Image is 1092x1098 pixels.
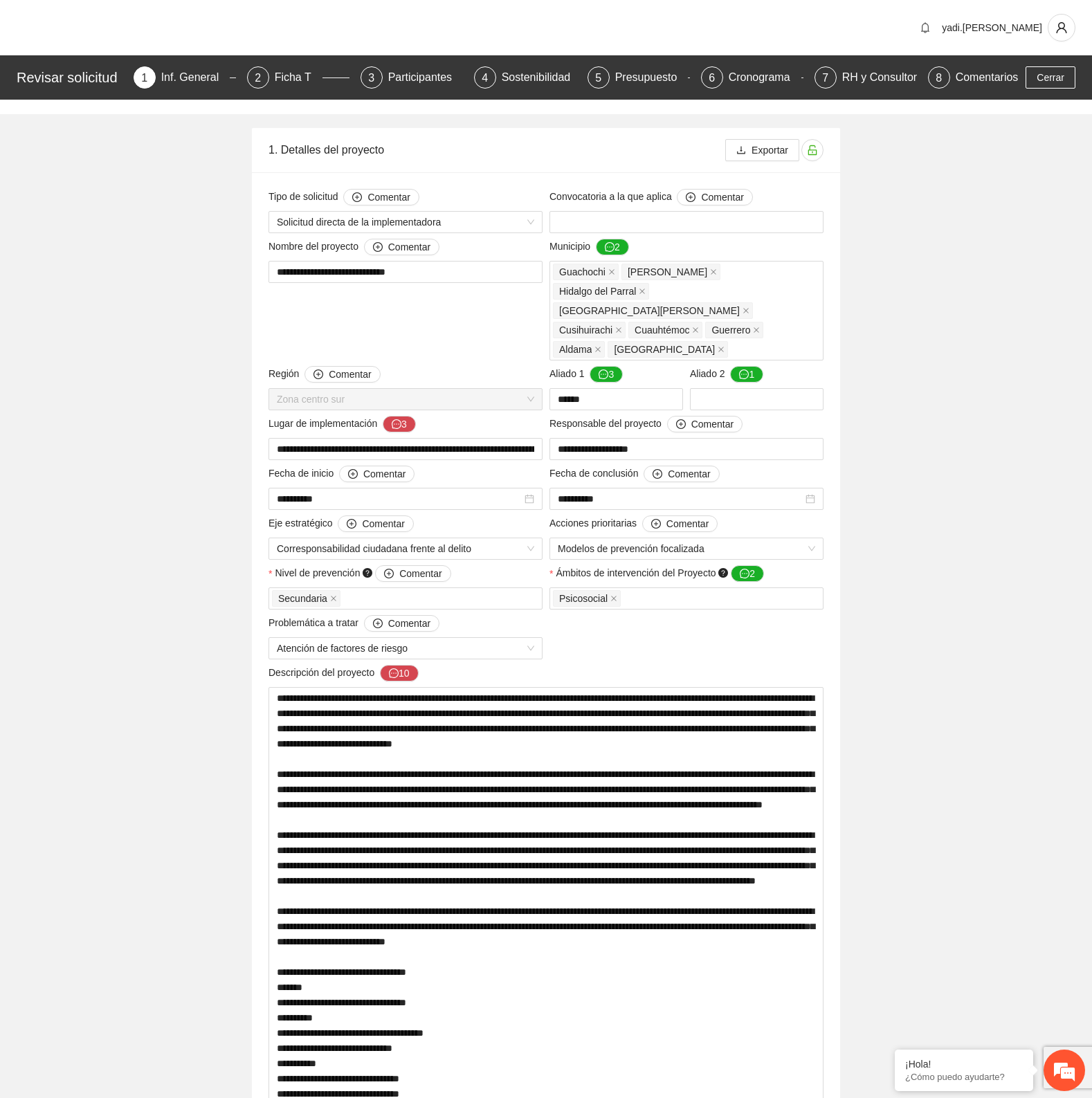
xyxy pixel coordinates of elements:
[628,322,702,338] span: Cuauhtémoc
[605,242,615,253] span: message
[384,569,394,580] span: plus-circle
[595,72,601,84] span: 5
[1037,70,1064,85] span: Cerrar
[668,466,710,482] span: Comentar
[277,389,534,410] span: Zona centro sur
[343,189,419,205] button: Tipo de solicitud
[502,66,582,89] div: Sostenibilidad
[736,145,746,156] span: download
[373,619,383,630] span: plus-circle
[753,327,760,333] span: close
[666,516,709,531] span: Comentar
[842,66,940,89] div: RH y Consultores
[161,66,230,89] div: Inf. General
[610,595,617,602] span: close
[594,346,601,353] span: close
[915,22,936,33] span: bell
[362,516,404,531] span: Comentar
[559,303,740,318] span: [GEOGRAPHIC_DATA][PERSON_NAME]
[615,66,689,89] div: Presupuesto
[392,419,401,430] span: message
[692,327,699,333] span: close
[642,515,718,532] button: Acciones prioritarias
[373,242,383,253] span: plus-circle
[313,369,323,381] span: plus-circle
[628,264,707,280] span: [PERSON_NAME]
[690,366,763,383] span: Aliado 2
[1026,66,1075,89] button: Cerrar
[352,192,362,203] span: plus-circle
[801,139,823,161] button: unlock
[383,416,416,432] button: Lugar de implementación
[304,366,380,383] button: Región
[739,369,749,381] span: message
[269,515,414,532] span: Eje estratégico
[388,66,464,89] div: Participantes
[269,416,416,432] span: Lugar de implementación
[553,264,619,280] span: Guachochi
[596,239,629,255] button: Municipio
[278,591,327,606] span: Secundaria
[667,416,743,432] button: Responsable del proyecto
[653,469,662,480] span: plus-circle
[752,143,788,158] span: Exportar
[730,366,763,383] button: Aliado 2
[743,307,749,314] span: close
[339,466,415,482] button: Fecha de inicio
[141,72,147,84] span: 1
[269,615,439,632] span: Problemática a tratar
[956,66,1019,89] div: Comentarios
[255,72,261,84] span: 2
[621,264,720,280] span: Guadalupe y Calvo
[549,189,753,205] span: Convocatoria a la que aplica
[272,590,340,607] span: Secundaria
[701,190,743,205] span: Comentar
[1048,14,1075,42] button: user
[676,419,686,430] span: plus-circle
[942,22,1042,33] span: yadi.[PERSON_NAME]
[277,538,534,559] span: Corresponsabilidad ciudadana frente al delito
[559,591,608,606] span: Psicosocial
[348,469,358,480] span: plus-circle
[368,72,374,84] span: 3
[635,322,689,338] span: Cuauhtémoc
[553,283,649,300] span: Hidalgo del Parral
[691,417,734,432] span: Comentar
[549,366,623,383] span: Aliado 1
[686,192,695,203] span: plus-circle
[615,327,622,333] span: close
[822,72,828,84] span: 7
[389,668,399,679] span: message
[936,72,942,84] span: 8
[269,239,439,255] span: Nombre del proyecto
[338,515,413,532] button: Eje estratégico
[553,322,626,338] span: Cusihuirachi
[599,369,608,381] span: message
[559,284,636,299] span: Hidalgo del Parral
[701,66,803,89] div: 6Cronograma
[363,568,372,578] span: question-circle
[588,66,690,89] div: 5Presupuesto
[549,416,743,432] span: Responsable del proyecto
[608,341,728,358] span: Chihuahua
[277,212,534,232] span: Solicitud directa de la implementadora
[363,466,406,482] span: Comentar
[614,342,715,357] span: [GEOGRAPHIC_DATA]
[329,367,371,382] span: Comentar
[549,466,720,482] span: Fecha de conclusión
[388,616,430,631] span: Comentar
[269,130,725,170] div: 1. Detalles del proyecto
[718,568,728,578] span: question-circle
[556,565,764,582] span: Ámbitos de intervención del Proyecto
[802,145,823,156] span: unlock
[710,268,717,275] span: close
[380,665,419,681] button: Descripción del proyecto
[905,1059,1023,1070] div: ¡Hola!
[364,615,439,632] button: Problemática a tratar
[559,264,606,280] span: Guachochi
[731,565,764,582] button: Ámbitos de intervención del Proyecto question-circle
[361,66,463,89] div: 3Participantes
[275,66,322,89] div: Ficha T
[367,190,410,205] span: Comentar
[705,322,763,338] span: Guerrero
